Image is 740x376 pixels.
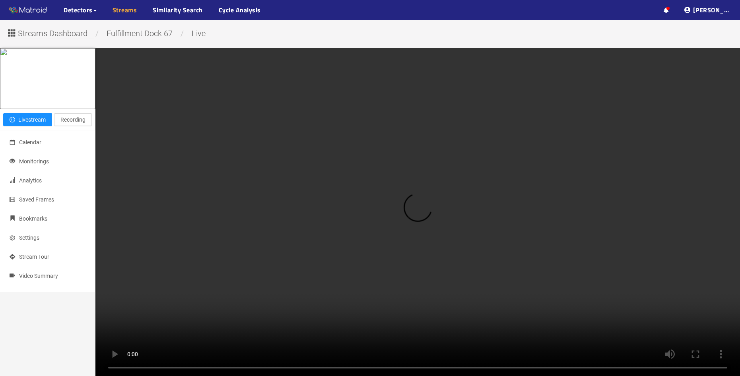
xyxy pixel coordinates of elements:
a: Streams Dashboard [6,31,93,37]
span: setting [10,235,15,240]
span: Recording [60,115,85,124]
img: 68e683d21a4ff8d15d9b90b4_full.jpg [0,49,7,109]
button: Streams Dashboard [6,26,93,39]
span: Detectors [64,5,93,15]
span: Streams Dashboard [18,27,87,40]
span: / [93,29,101,38]
span: Analytics [19,177,42,184]
img: Matroid logo [8,4,48,16]
span: Calendar [19,139,41,145]
button: pause-circleLivestream [3,113,52,126]
span: Livestream [18,115,46,124]
span: Saved Frames [19,196,54,203]
a: Cycle Analysis [219,5,261,15]
span: / [179,29,186,38]
span: Monitorings [19,158,49,165]
span: Settings [19,235,39,241]
button: Recording [54,113,92,126]
span: live [186,29,212,38]
a: Similarity Search [153,5,203,15]
span: Bookmarks [19,215,47,222]
span: calendar [10,140,15,145]
span: pause-circle [10,117,15,123]
a: Streams [113,5,137,15]
span: Video Summary [19,273,58,279]
span: Fulfillment Dock 67 [101,29,179,38]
